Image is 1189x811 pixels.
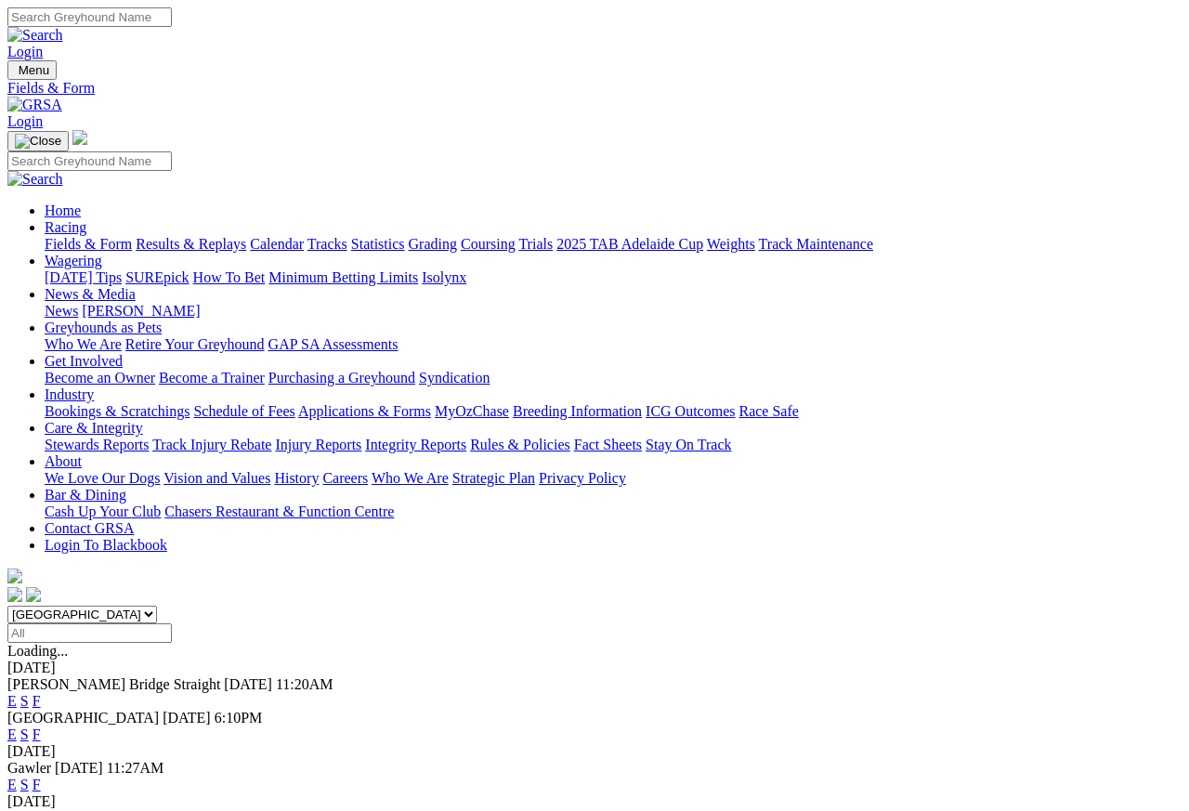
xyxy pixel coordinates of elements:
[33,726,41,742] a: F
[164,504,394,519] a: Chasers Restaurant & Function Centre
[20,726,29,742] a: S
[646,403,735,419] a: ICG Outcomes
[470,437,570,452] a: Rules & Policies
[556,236,703,252] a: 2025 TAB Adelaide Cup
[45,420,143,436] a: Care & Integrity
[275,437,361,452] a: Injury Reports
[55,760,103,776] span: [DATE]
[45,236,1182,253] div: Racing
[7,569,22,583] img: logo-grsa-white.png
[45,403,1182,420] div: Industry
[7,27,63,44] img: Search
[45,470,160,486] a: We Love Our Dogs
[193,403,294,419] a: Schedule of Fees
[422,269,466,285] a: Isolynx
[45,403,189,419] a: Bookings & Scratchings
[33,693,41,709] a: F
[274,470,319,486] a: History
[26,587,41,602] img: twitter.svg
[45,470,1182,487] div: About
[45,370,1182,386] div: Get Involved
[45,320,162,335] a: Greyhounds as Pets
[7,7,172,27] input: Search
[268,269,418,285] a: Minimum Betting Limits
[419,370,490,386] a: Syndication
[7,710,159,726] span: [GEOGRAPHIC_DATA]
[250,236,304,252] a: Calendar
[193,269,266,285] a: How To Bet
[7,60,57,80] button: Toggle navigation
[20,777,29,792] a: S
[45,386,94,402] a: Industry
[107,760,164,776] span: 11:27AM
[125,336,265,352] a: Retire Your Greyhound
[45,203,81,218] a: Home
[33,777,41,792] a: F
[7,760,51,776] span: Gawler
[7,643,68,659] span: Loading...
[45,303,1182,320] div: News & Media
[574,437,642,452] a: Fact Sheets
[518,236,553,252] a: Trials
[268,370,415,386] a: Purchasing a Greyhound
[7,44,43,59] a: Login
[372,470,449,486] a: Who We Are
[163,470,270,486] a: Vision and Values
[409,236,457,252] a: Grading
[365,437,466,452] a: Integrity Reports
[45,269,1182,286] div: Wagering
[20,693,29,709] a: S
[45,504,161,519] a: Cash Up Your Club
[7,693,17,709] a: E
[45,269,122,285] a: [DATE] Tips
[45,487,126,503] a: Bar & Dining
[45,370,155,386] a: Become an Owner
[45,353,123,369] a: Get Involved
[19,63,49,77] span: Menu
[7,151,172,171] input: Search
[276,676,333,692] span: 11:20AM
[7,587,22,602] img: facebook.svg
[513,403,642,419] a: Breeding Information
[15,134,61,149] img: Close
[759,236,873,252] a: Track Maintenance
[7,793,1182,810] div: [DATE]
[45,504,1182,520] div: Bar & Dining
[45,286,136,302] a: News & Media
[45,437,1182,453] div: Care & Integrity
[45,537,167,553] a: Login To Blackbook
[435,403,509,419] a: MyOzChase
[322,470,368,486] a: Careers
[7,676,220,692] span: [PERSON_NAME] Bridge Straight
[298,403,431,419] a: Applications & Forms
[461,236,516,252] a: Coursing
[7,660,1182,676] div: [DATE]
[82,303,200,319] a: [PERSON_NAME]
[7,623,172,643] input: Select date
[7,131,69,151] button: Toggle navigation
[215,710,263,726] span: 6:10PM
[7,113,43,129] a: Login
[159,370,265,386] a: Become a Trainer
[45,437,149,452] a: Stewards Reports
[45,336,1182,353] div: Greyhounds as Pets
[45,453,82,469] a: About
[7,726,17,742] a: E
[152,437,271,452] a: Track Injury Rebate
[7,743,1182,760] div: [DATE]
[268,336,399,352] a: GAP SA Assessments
[45,236,132,252] a: Fields & Form
[452,470,535,486] a: Strategic Plan
[539,470,626,486] a: Privacy Policy
[45,219,86,235] a: Racing
[7,80,1182,97] a: Fields & Form
[163,710,211,726] span: [DATE]
[7,777,17,792] a: E
[45,253,102,268] a: Wagering
[224,676,272,692] span: [DATE]
[7,171,63,188] img: Search
[351,236,405,252] a: Statistics
[45,336,122,352] a: Who We Are
[72,130,87,145] img: logo-grsa-white.png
